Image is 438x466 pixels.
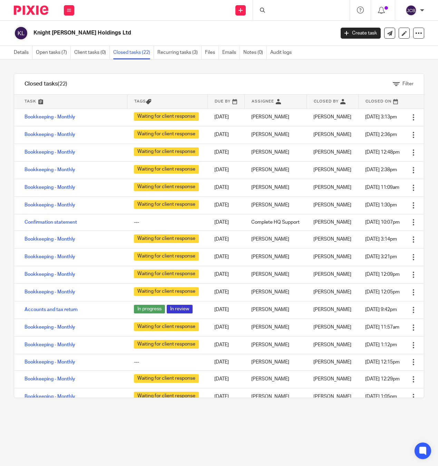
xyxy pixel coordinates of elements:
span: Waiting for client response [134,374,199,383]
span: Waiting for client response [134,340,199,349]
td: [DATE] [207,336,244,354]
img: svg%3E [14,26,28,40]
img: Pixie [14,6,48,15]
td: [DATE] [207,354,244,370]
td: [DATE] [207,161,244,179]
span: [PERSON_NAME] [313,360,351,365]
td: [PERSON_NAME] [244,231,306,248]
a: Confirmation statement [25,220,77,225]
td: [PERSON_NAME] [244,266,306,283]
span: [DATE] 12:09pm [365,272,400,277]
img: svg%3E [406,5,417,16]
a: Open tasks (7) [36,46,71,59]
span: Waiting for client response [134,392,199,400]
span: [DATE] 11:57am [365,325,399,330]
td: [PERSON_NAME] [244,301,306,319]
span: [DATE] 12:48pm [365,150,400,155]
span: Waiting for client response [134,252,199,261]
span: [PERSON_NAME] [313,203,351,207]
span: [PERSON_NAME] [313,307,351,312]
span: [DATE] 2:38pm [365,167,397,172]
span: [PERSON_NAME] [313,272,351,277]
span: Waiting for client response [134,234,199,243]
td: [DATE] [207,283,244,301]
span: Waiting for client response [134,112,199,121]
span: [PERSON_NAME] [313,150,351,155]
a: Bookkeeping - Monthly [25,377,75,381]
a: Bookkeeping - Monthly [25,394,75,399]
span: Waiting for client response [134,200,199,209]
a: Bookkeeping - Monthly [25,290,75,294]
a: Client tasks (0) [74,46,110,59]
td: [PERSON_NAME] [244,354,306,370]
span: In review [167,305,193,313]
td: [PERSON_NAME] [244,161,306,179]
a: Bookkeeping - Monthly [25,203,75,207]
td: [DATE] [207,301,244,319]
span: [PERSON_NAME] [313,115,351,119]
a: Bookkeeping - Monthly [25,115,75,119]
span: Waiting for client response [134,270,199,278]
td: [PERSON_NAME] [244,108,306,126]
td: [PERSON_NAME] [244,126,306,144]
span: [DATE] 12:05pm [365,290,400,294]
span: Waiting for client response [134,165,199,174]
a: Bookkeeping - Monthly [25,325,75,330]
a: Files [205,46,219,59]
span: [DATE] 1:12pm [365,342,397,347]
a: Create task [341,28,381,39]
a: Recurring tasks (3) [157,46,202,59]
a: Notes (0) [243,46,267,59]
td: [PERSON_NAME] [244,196,306,214]
td: [DATE] [207,266,244,283]
span: Waiting for client response [134,322,199,331]
td: [DATE] [207,144,244,161]
td: [PERSON_NAME] [244,144,306,161]
a: Bookkeeping - Monthly [25,167,75,172]
a: Emails [222,46,240,59]
td: [DATE] [207,108,244,126]
div: --- [134,359,201,366]
span: [PERSON_NAME] [313,290,351,294]
span: [DATE] 12:29pm [365,377,400,381]
span: Waiting for client response [134,183,199,191]
th: Tags [127,95,207,108]
td: [PERSON_NAME] [244,370,306,388]
span: [DATE] 9:42pm [365,307,397,312]
td: [DATE] [207,319,244,336]
a: Bookkeeping - Monthly [25,360,75,365]
span: [PERSON_NAME] [313,394,351,399]
span: [PERSON_NAME] [313,185,351,190]
td: [DATE] [207,231,244,248]
td: [DATE] [207,214,244,231]
span: [PERSON_NAME] [313,237,351,242]
span: [PERSON_NAME] [313,254,351,259]
a: Accounts and tax return [25,307,78,312]
a: Closed tasks (22) [113,46,154,59]
span: [PERSON_NAME] [313,167,351,172]
span: [DATE] 3:13pm [365,115,397,119]
span: [DATE] 1:05pm [365,394,397,399]
td: [PERSON_NAME] [244,179,306,196]
h1: Closed tasks [25,80,67,88]
td: Complete HQ Support [244,214,306,231]
td: [DATE] [207,248,244,266]
span: [DATE] 1:30pm [365,203,397,207]
td: [DATE] [207,179,244,196]
span: (22) [58,81,67,87]
a: Bookkeeping - Monthly [25,254,75,259]
a: Bookkeeping - Monthly [25,272,75,277]
a: Details [14,46,32,59]
a: Bookkeeping - Monthly [25,132,75,137]
a: Audit logs [270,46,295,59]
td: [PERSON_NAME] [244,319,306,336]
a: Bookkeeping - Monthly [25,237,75,242]
td: [PERSON_NAME] [244,388,306,406]
span: [DATE] 10:07pm [365,220,400,225]
h2: Knight [PERSON_NAME] Holdings Ltd [33,29,271,37]
span: [DATE] 12:15pm [365,360,400,365]
td: [DATE] [207,388,244,406]
td: [DATE] [207,370,244,388]
span: Filter [402,81,413,86]
td: [PERSON_NAME] [244,283,306,301]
